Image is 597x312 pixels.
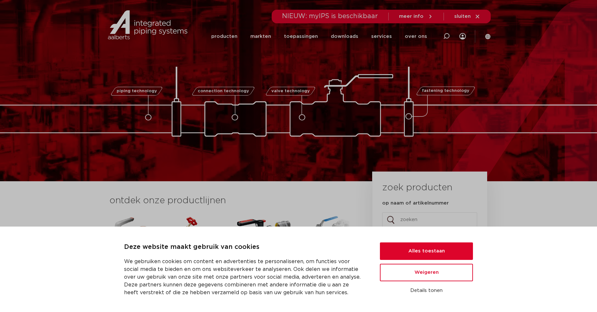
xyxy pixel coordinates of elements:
a: toepassingen [284,24,318,49]
span: NIEUW: myIPS is beschikbaar [282,13,378,19]
a: downloads [331,24,358,49]
nav: Menu [211,24,427,49]
span: piping technology [116,89,157,93]
button: Alles toestaan [380,242,473,260]
label: op naam of artikelnummer [382,200,449,206]
span: valve technology [271,89,309,93]
a: meer info [399,14,433,19]
span: meer info [399,14,424,19]
button: Details tonen [380,285,473,296]
input: zoeken [382,212,477,227]
a: over ons [405,24,427,49]
p: We gebruiken cookies om content en advertenties te personaliseren, om functies voor social media ... [124,258,364,296]
h3: zoek producten [382,181,452,194]
a: producten [211,24,237,49]
a: sluiten [454,14,480,19]
span: sluiten [454,14,471,19]
h3: ontdek onze productlijnen [110,194,351,207]
span: fastening technology [422,89,469,93]
p: Deze website maakt gebruik van cookies [124,242,364,252]
a: markten [250,24,271,49]
button: Weigeren [380,264,473,281]
span: connection technology [198,89,249,93]
a: services [371,24,392,49]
